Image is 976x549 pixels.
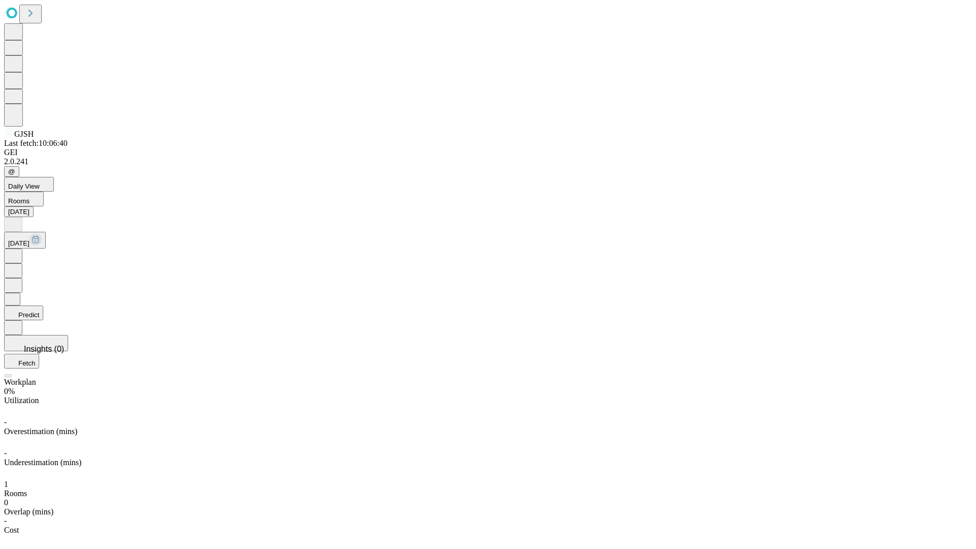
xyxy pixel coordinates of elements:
[4,192,44,206] button: Rooms
[4,418,7,426] span: -
[4,306,43,320] button: Predict
[4,387,15,395] span: 0%
[4,458,81,467] span: Underestimation (mins)
[8,182,40,190] span: Daily View
[8,239,29,247] span: [DATE]
[4,166,19,177] button: @
[4,157,972,166] div: 2.0.241
[4,378,36,386] span: Workplan
[4,480,8,489] span: 1
[4,335,68,351] button: Insights (0)
[8,168,15,175] span: @
[14,130,34,138] span: GJSH
[4,449,7,457] span: -
[4,526,19,534] span: Cost
[4,427,77,436] span: Overestimation (mins)
[4,139,68,147] span: Last fetch: 10:06:40
[4,516,7,525] span: -
[4,206,34,217] button: [DATE]
[8,197,29,205] span: Rooms
[4,232,46,249] button: [DATE]
[24,345,64,353] span: Insights (0)
[4,177,54,192] button: Daily View
[4,498,8,507] span: 0
[4,354,39,369] button: Fetch
[4,489,27,498] span: Rooms
[4,148,972,157] div: GEI
[4,396,39,405] span: Utilization
[4,507,53,516] span: Overlap (mins)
